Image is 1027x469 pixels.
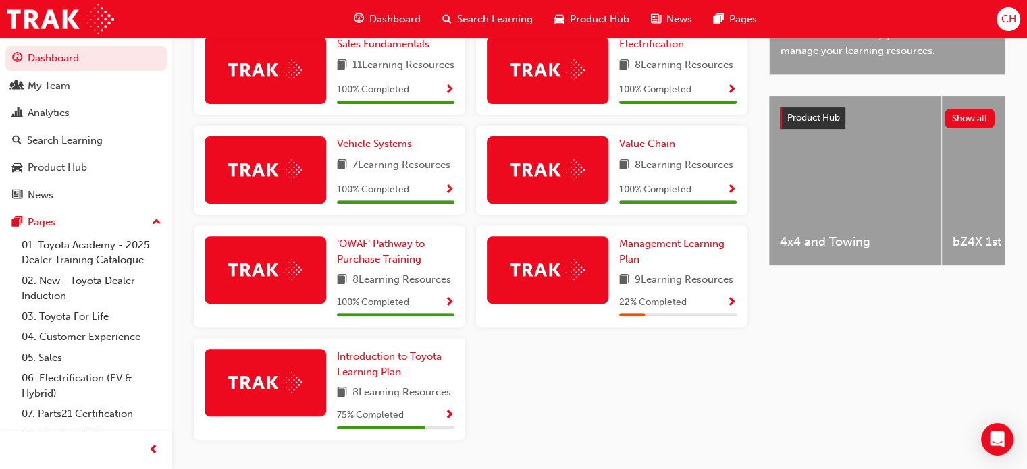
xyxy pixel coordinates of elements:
button: Show Progress [444,82,454,99]
a: Introduction to Toyota Learning Plan [337,349,454,379]
span: Show Progress [727,184,737,196]
a: Product HubShow all [780,107,995,129]
span: Show Progress [727,297,737,309]
span: Show Progress [444,410,454,422]
a: Dashboard [5,46,167,71]
a: Analytics [5,101,167,126]
a: 03. Toyota For Life [16,306,167,327]
a: 04. Customer Experience [16,327,167,348]
a: 07. Parts21 Certification [16,404,167,424]
a: Management Learning Plan [619,236,737,267]
span: Search Learning [457,11,533,27]
img: Trak [510,59,585,80]
span: search-icon [442,11,452,28]
span: book-icon [619,157,629,174]
button: Pages [5,210,167,235]
span: 'OWAF' Pathway to Purchase Training [337,238,425,265]
span: Show Progress [444,184,454,196]
span: pages-icon [12,217,22,229]
span: Product Hub [570,11,629,27]
span: book-icon [337,57,347,74]
span: book-icon [337,272,347,289]
button: Show Progress [727,182,737,198]
span: Sales Fundamentals [337,38,429,50]
span: 7 Learning Resources [352,157,450,174]
a: 08. Service Training [16,424,167,445]
span: book-icon [619,57,629,74]
span: Dashboard [369,11,421,27]
button: CH [997,7,1020,31]
a: Electrification [619,36,689,52]
button: Show Progress [727,82,737,99]
div: Analytics [28,105,70,121]
a: My Team [5,74,167,99]
span: people-icon [12,80,22,92]
div: Search Learning [27,133,103,148]
span: news-icon [651,11,661,28]
a: 05. Sales [16,348,167,368]
span: Pages [729,11,757,27]
span: book-icon [337,385,347,402]
span: Revolutionise the way you access and manage your learning resources. [781,28,994,58]
span: 4x4 and Towing [780,234,930,250]
a: 4x4 and Towing [769,96,941,265]
span: Introduction to Toyota Learning Plan [337,350,442,378]
button: Show all [945,109,995,128]
span: car-icon [12,162,22,174]
button: Show Progress [444,182,454,198]
span: book-icon [619,272,629,289]
span: 9 Learning Resources [635,272,733,289]
a: Value Chain [619,136,681,152]
img: Trak [228,159,302,180]
a: 06. Electrification (EV & Hybrid) [16,368,167,404]
span: Value Chain [619,138,675,150]
span: 100 % Completed [337,295,409,310]
span: 22 % Completed [619,295,687,310]
span: News [666,11,692,27]
div: Open Intercom Messenger [981,423,1013,456]
span: 8 Learning Resources [352,272,451,289]
span: guage-icon [12,53,22,65]
span: 100 % Completed [619,182,691,198]
button: Show Progress [727,294,737,311]
a: news-iconNews [640,5,703,33]
a: News [5,183,167,208]
a: car-iconProduct Hub [544,5,640,33]
a: Sales Fundamentals [337,36,435,52]
span: Management Learning Plan [619,238,725,265]
img: Trak [228,259,302,280]
button: Show Progress [444,294,454,311]
span: search-icon [12,135,22,147]
span: 100 % Completed [337,182,409,198]
img: Trak [510,159,585,180]
a: 02. New - Toyota Dealer Induction [16,271,167,306]
span: 11 Learning Resources [352,57,454,74]
a: Product Hub [5,155,167,180]
img: Trak [510,259,585,280]
div: News [28,188,53,203]
span: news-icon [12,190,22,202]
a: guage-iconDashboard [343,5,431,33]
span: chart-icon [12,107,22,119]
span: book-icon [337,157,347,174]
span: Show Progress [444,84,454,96]
div: Product Hub [28,160,87,175]
span: 8 Learning Resources [635,57,733,74]
a: pages-iconPages [703,5,768,33]
img: Trak [7,4,114,34]
span: Show Progress [444,297,454,309]
span: guage-icon [354,11,364,28]
a: 'OWAF' Pathway to Purchase Training [337,236,454,267]
a: 01. Toyota Academy - 2025 Dealer Training Catalogue [16,235,167,271]
div: My Team [28,78,70,94]
span: CH [1001,11,1016,27]
span: up-icon [152,214,161,231]
a: Vehicle Systems [337,136,417,152]
span: Product Hub [787,112,840,123]
span: Electrification [619,38,684,50]
span: 8 Learning Resources [352,385,451,402]
span: 100 % Completed [337,82,409,98]
span: Vehicle Systems [337,138,412,150]
span: pages-icon [714,11,724,28]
